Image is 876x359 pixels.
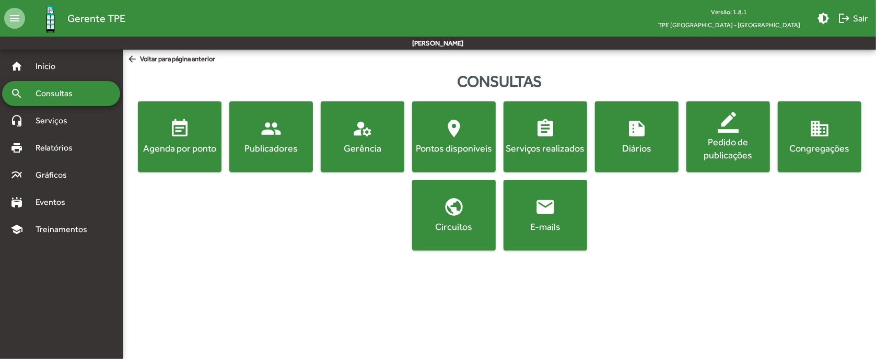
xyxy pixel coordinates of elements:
img: Logo [33,2,67,36]
div: Circuitos [414,220,494,233]
span: Gerente TPE [67,10,125,27]
button: Sair [834,9,872,28]
button: Congregações [778,101,861,172]
div: Pedido de publicações [688,135,768,161]
button: Diários [595,101,679,172]
mat-icon: people [261,118,282,139]
mat-icon: headset_mic [10,114,23,127]
mat-icon: brightness_medium [817,12,830,25]
button: Gerência [321,101,404,172]
mat-icon: summarize [626,118,647,139]
mat-icon: domain [809,118,830,139]
span: Sair [838,9,868,28]
button: Publicadores [229,101,313,172]
mat-icon: public [443,196,464,217]
div: Gerência [323,142,402,155]
span: Eventos [29,196,79,209]
div: Serviços realizados [506,142,585,155]
button: Agenda por ponto [138,101,221,172]
mat-icon: multiline_chart [10,169,23,181]
mat-icon: border_color [718,112,739,133]
mat-icon: location_on [443,118,464,139]
div: Congregações [780,142,859,155]
button: Pontos disponíveis [412,101,496,172]
mat-icon: menu [4,8,25,29]
mat-icon: assignment [535,118,556,139]
span: Consultas [29,87,86,100]
mat-icon: school [10,223,23,236]
div: Consultas [123,70,876,93]
div: Publicadores [231,142,311,155]
span: Relatórios [29,142,86,154]
button: Circuitos [412,180,496,250]
span: Gráficos [29,169,81,181]
mat-icon: print [10,142,23,154]
div: Agenda por ponto [140,142,219,155]
button: E-mails [504,180,587,250]
span: Início [29,60,71,73]
a: Gerente TPE [25,2,125,36]
mat-icon: arrow_back [127,54,140,65]
button: Pedido de publicações [686,101,770,172]
span: TPE [GEOGRAPHIC_DATA] - [GEOGRAPHIC_DATA] [650,18,809,31]
mat-icon: home [10,60,23,73]
span: Serviços [29,114,81,127]
div: E-mails [506,220,585,233]
button: Serviços realizados [504,101,587,172]
div: Diários [597,142,676,155]
span: Treinamentos [29,223,100,236]
div: Versão: 1.8.1 [650,5,809,18]
mat-icon: search [10,87,23,100]
mat-icon: event_note [169,118,190,139]
mat-icon: email [535,196,556,217]
div: Pontos disponíveis [414,142,494,155]
span: Voltar para página anterior [127,54,215,65]
mat-icon: stadium [10,196,23,209]
mat-icon: logout [838,12,850,25]
mat-icon: manage_accounts [352,118,373,139]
